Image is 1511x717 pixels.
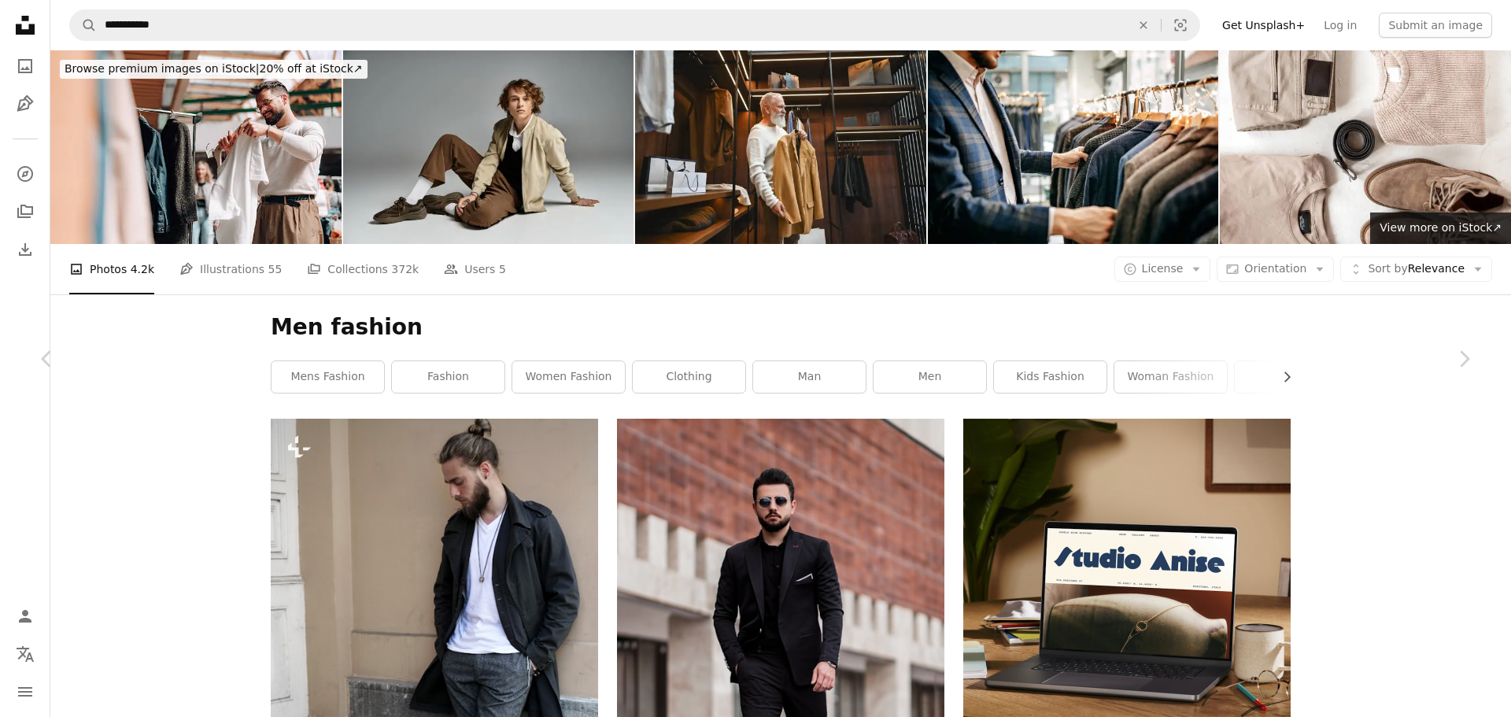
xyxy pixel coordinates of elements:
[9,234,41,265] a: Download History
[271,313,1291,342] h1: Men fashion
[1142,262,1184,275] span: License
[1273,361,1291,393] button: scroll list to the right
[1220,50,1511,244] img: Black stylish leather belt lies next to a knitted sweater with classic trousers with suede boots ...
[1162,10,1199,40] button: Visual search
[1217,257,1334,282] button: Orientation
[307,244,419,294] a: Collections 372k
[268,261,283,278] span: 55
[1213,13,1314,38] a: Get Unsplash+
[499,261,506,278] span: 5
[1126,10,1161,40] button: Clear
[1368,262,1407,275] span: Sort by
[50,50,377,88] a: Browse premium images on iStock|20% off at iStock↗
[9,601,41,632] a: Log in / Sign up
[69,9,1200,41] form: Find visuals sitewide
[1370,213,1511,244] a: View more on iStock↗
[9,196,41,227] a: Collections
[9,50,41,82] a: Photos
[9,88,41,120] a: Illustrations
[179,244,282,294] a: Illustrations 55
[343,50,634,244] img: A stylish young man showcases autumn fashion in a modern studio setting
[444,244,506,294] a: Users 5
[391,261,419,278] span: 372k
[1417,283,1511,434] a: Next
[1114,257,1211,282] button: License
[617,668,944,682] a: man in black suit jacket and black pants standing on gray concrete floor during daytime
[928,50,1219,244] img: This one match perfect with me
[272,361,384,393] a: mens fashion
[635,50,926,244] img: Senior man buying clothes at department store.
[9,158,41,190] a: Explore
[994,361,1106,393] a: kids fashion
[1340,257,1492,282] button: Sort byRelevance
[512,361,625,393] a: women fashion
[1114,361,1227,393] a: woman fashion
[1235,361,1347,393] a: style
[9,676,41,708] button: Menu
[60,60,368,79] div: 20% off at iStock ↗
[633,361,745,393] a: clothing
[1368,261,1465,277] span: Relevance
[1379,13,1492,38] button: Submit an image
[9,638,41,670] button: Language
[1314,13,1366,38] a: Log in
[271,670,598,684] a: Young handsome hippie man leaning on wall.
[1380,221,1502,234] span: View more on iStock ↗
[50,50,342,244] img: Young man choosing sustainable clothes in a store with ethical and eco-friendly brands
[1244,262,1306,275] span: Orientation
[65,62,259,75] span: Browse premium images on iStock |
[874,361,986,393] a: men
[753,361,866,393] a: man
[70,10,97,40] button: Search Unsplash
[392,361,504,393] a: fashion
